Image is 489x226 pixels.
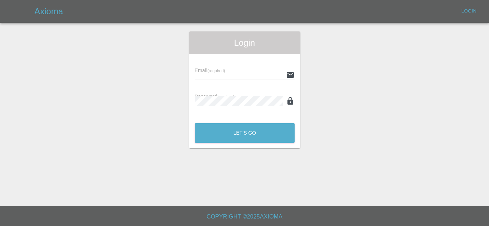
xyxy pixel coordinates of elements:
[457,6,480,17] a: Login
[195,123,295,143] button: Let's Go
[6,212,483,222] h6: Copyright © 2025 Axioma
[195,67,225,73] span: Email
[207,69,225,73] small: (required)
[195,94,235,99] span: Password
[217,95,235,99] small: (required)
[195,37,295,49] span: Login
[34,6,63,17] h5: Axioma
